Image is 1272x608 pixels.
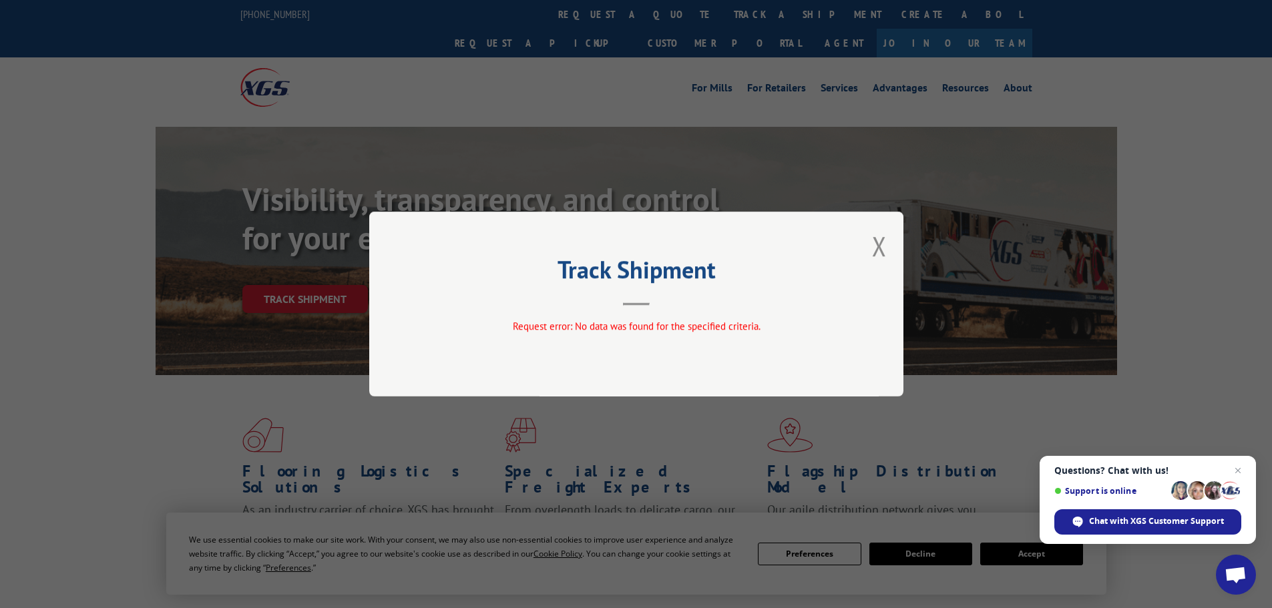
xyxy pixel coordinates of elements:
span: Chat with XGS Customer Support [1089,515,1224,527]
div: Open chat [1216,555,1256,595]
span: Close chat [1230,463,1246,479]
span: Support is online [1054,486,1167,496]
span: Questions? Chat with us! [1054,465,1241,476]
div: Chat with XGS Customer Support [1054,509,1241,535]
h2: Track Shipment [436,260,837,286]
span: Request error: No data was found for the specified criteria. [512,320,760,332]
button: Close modal [872,228,887,264]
